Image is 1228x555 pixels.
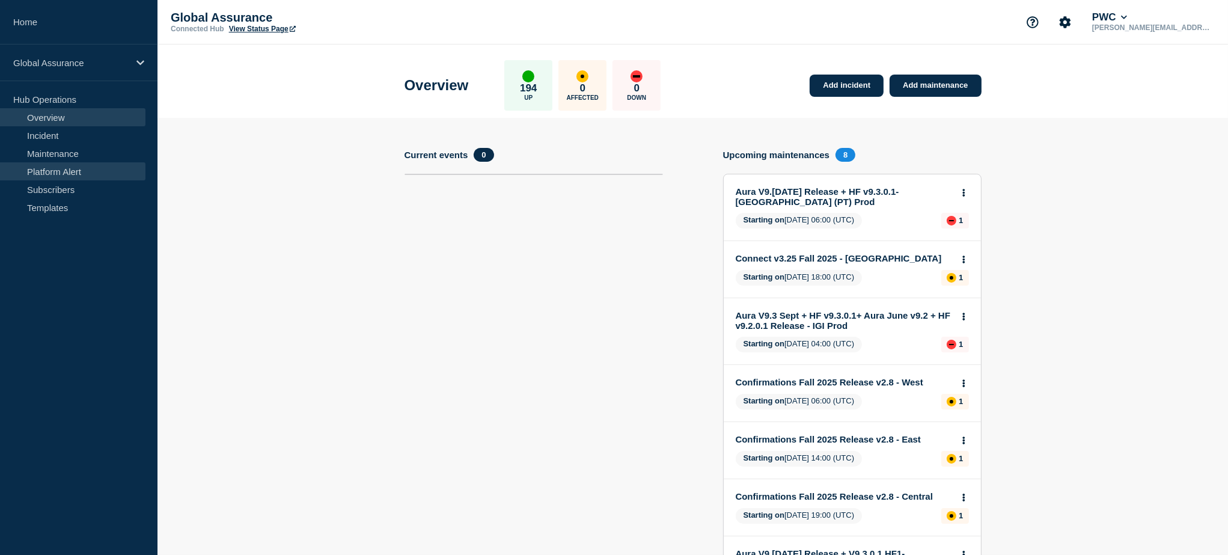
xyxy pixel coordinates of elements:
div: affected [947,511,956,521]
p: 1 [959,454,963,463]
div: down [947,340,956,349]
div: up [522,70,534,82]
a: Aura V9.[DATE] Release + HF v9.3.0.1- [GEOGRAPHIC_DATA] (PT) Prod [736,186,953,207]
button: Support [1020,10,1045,35]
p: 1 [959,511,963,520]
div: affected [947,454,956,464]
span: Starting on [744,453,785,462]
div: down [631,70,643,82]
button: Account settings [1052,10,1078,35]
p: 1 [959,273,963,282]
a: Confirmations Fall 2025 Release v2.8 - East [736,434,953,444]
span: [DATE] 18:00 (UTC) [736,270,863,286]
span: [DATE] 04:00 (UTC) [736,337,863,352]
a: Aura V9.3 Sept + HF v9.3.0.1+ Aura June v9.2 + HF v9.2.0.1 Release - IGI Prod [736,310,953,331]
span: [DATE] 06:00 (UTC) [736,394,863,409]
span: Starting on [744,339,785,348]
a: Confirmations Fall 2025 Release v2.8 - Central [736,491,953,501]
span: [DATE] 06:00 (UTC) [736,213,863,228]
h1: Overview [405,77,469,94]
div: affected [947,397,956,406]
h4: Upcoming maintenances [723,150,830,160]
button: PWC [1090,11,1129,23]
div: affected [947,273,956,283]
a: Add incident [810,75,884,97]
div: affected [576,70,588,82]
a: Add maintenance [890,75,981,97]
span: Starting on [744,272,785,281]
a: Confirmations Fall 2025 Release v2.8 - West [736,377,953,387]
span: [DATE] 14:00 (UTC) [736,451,863,467]
p: Global Assurance [13,58,129,68]
p: Down [627,94,646,101]
span: 8 [835,148,855,162]
h4: Current events [405,150,468,160]
p: Affected [567,94,599,101]
p: Connected Hub [171,25,224,33]
span: Starting on [744,215,785,224]
p: 1 [959,216,963,225]
p: 0 [580,82,585,94]
span: Starting on [744,511,785,520]
a: Connect v3.25 Fall 2025 - [GEOGRAPHIC_DATA] [736,253,953,263]
p: [PERSON_NAME][EMAIL_ADDRESS][PERSON_NAME][DOMAIN_NAME] [1090,23,1215,32]
span: [DATE] 19:00 (UTC) [736,508,863,524]
p: Up [524,94,533,101]
a: View Status Page [229,25,296,33]
p: 194 [520,82,537,94]
span: Starting on [744,396,785,405]
p: 1 [959,397,963,406]
div: down [947,216,956,225]
p: 0 [634,82,640,94]
span: 0 [474,148,493,162]
p: Global Assurance [171,11,411,25]
p: 1 [959,340,963,349]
